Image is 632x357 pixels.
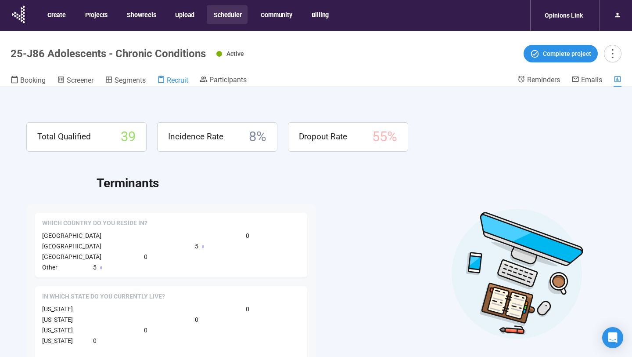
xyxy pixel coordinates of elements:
[93,336,97,346] span: 0
[539,7,588,24] div: Opinions Link
[67,76,93,84] span: Screener
[602,327,623,348] div: Open Intercom Messenger
[42,327,73,334] span: [US_STATE]
[120,5,162,24] button: Showreels
[607,47,618,59] span: more
[42,264,57,271] span: Other
[305,5,335,24] button: Billing
[543,49,591,58] span: Complete project
[167,76,188,84] span: Recruit
[42,243,101,250] span: [GEOGRAPHIC_DATA]
[11,75,46,87] a: Booking
[93,262,97,272] span: 5
[57,75,93,87] a: Screener
[246,231,249,240] span: 0
[42,316,73,323] span: [US_STATE]
[40,5,72,24] button: Create
[121,126,136,148] span: 39
[97,174,606,193] h2: Terminants
[20,76,46,84] span: Booking
[524,45,598,62] button: Complete project
[246,304,249,314] span: 0
[42,337,73,344] span: [US_STATE]
[144,325,147,335] span: 0
[157,75,188,87] a: Recruit
[451,208,584,340] img: Desktop work notes
[168,5,201,24] button: Upload
[168,130,223,143] span: Incidence Rate
[195,315,198,324] span: 0
[37,130,91,143] span: Total Qualified
[581,76,602,84] span: Emails
[527,76,560,84] span: Reminders
[42,306,73,313] span: [US_STATE]
[42,232,101,239] span: [GEOGRAPHIC_DATA]
[195,241,198,251] span: 5
[200,75,247,86] a: Participants
[209,76,247,84] span: Participants
[207,5,248,24] button: Scheduler
[78,5,114,24] button: Projects
[299,130,347,143] span: Dropout Rate
[254,5,298,24] button: Community
[42,253,101,260] span: [GEOGRAPHIC_DATA]
[517,75,560,86] a: Reminders
[42,292,165,301] span: In which state do you currently live?
[226,50,244,57] span: Active
[372,126,397,148] span: 55 %
[42,219,147,228] span: Which country do you reside in?
[11,47,206,60] h1: 25-J86 Adolescents - Chronic Conditions
[144,252,147,262] span: 0
[571,75,602,86] a: Emails
[604,45,621,62] button: more
[115,76,146,84] span: Segments
[249,126,266,148] span: 8 %
[105,75,146,87] a: Segments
